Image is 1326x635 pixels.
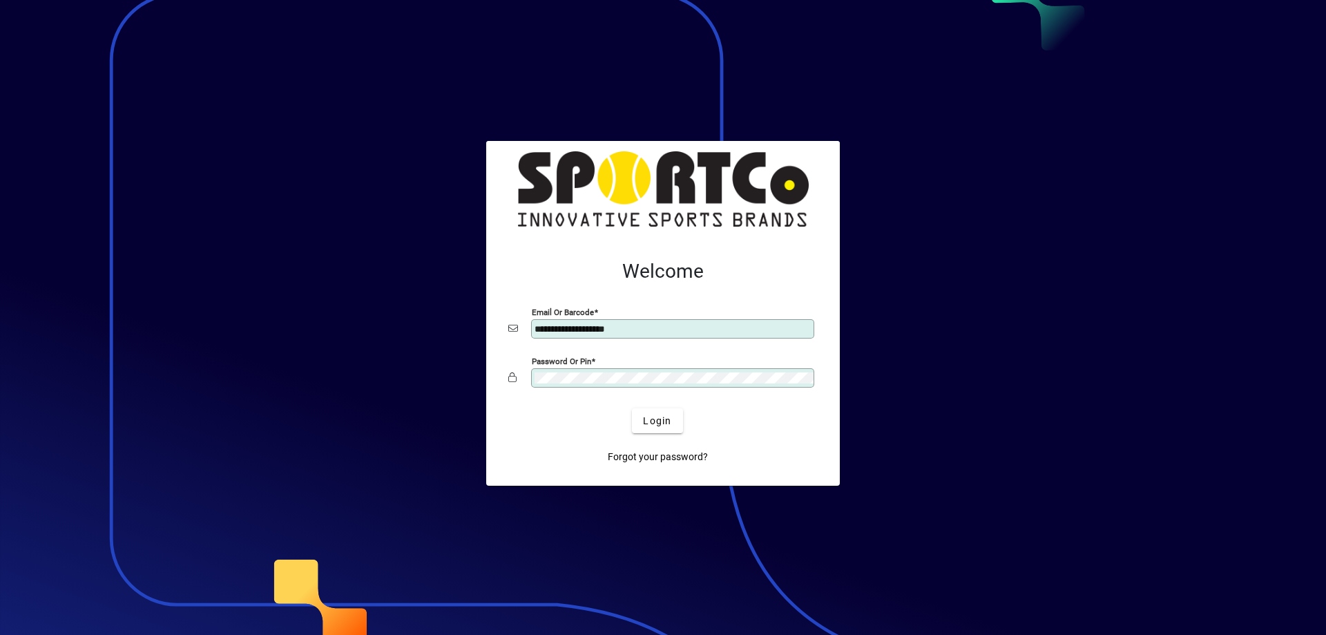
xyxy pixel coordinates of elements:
[532,357,591,366] mat-label: Password or Pin
[632,408,682,433] button: Login
[608,450,708,464] span: Forgot your password?
[508,260,818,283] h2: Welcome
[643,414,671,428] span: Login
[602,444,713,469] a: Forgot your password?
[532,307,594,317] mat-label: Email or Barcode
